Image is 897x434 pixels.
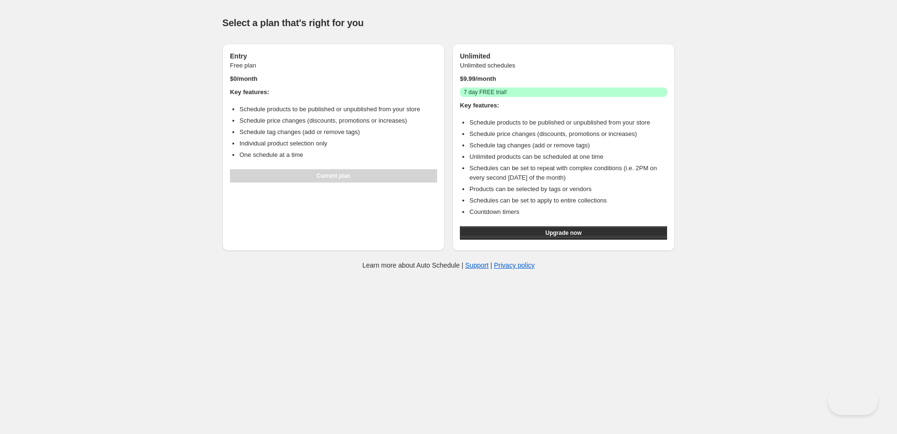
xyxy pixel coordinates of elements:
[460,74,667,84] p: $ 9.99 /month
[545,229,581,237] span: Upgrade now
[460,51,667,61] h3: Unlimited
[469,129,667,139] li: Schedule price changes (discounts, promotions or increases)
[469,152,667,162] li: Unlimited products can be scheduled at one time
[239,139,437,148] li: Individual product selection only
[222,17,675,29] h1: Select a plan that's right for you
[230,61,437,70] p: Free plan
[460,226,667,240] button: Upgrade now
[469,164,667,183] li: Schedules can be set to repeat with complex conditions (i.e. 2PM on every second [DATE] of the mo...
[239,105,437,114] li: Schedule products to be published or unpublished from your store
[239,116,437,125] li: Schedule price changes (discounts, promotions or increases)
[230,74,437,84] p: $ 0 /month
[469,141,667,150] li: Schedule tag changes (add or remove tags)
[362,260,535,270] p: Learn more about Auto Schedule | |
[469,196,667,205] li: Schedules can be set to apply to entire collections
[460,101,667,110] h4: Key features:
[494,261,535,269] a: Privacy policy
[465,261,488,269] a: Support
[460,61,667,70] p: Unlimited schedules
[230,51,437,61] h3: Entry
[828,386,878,415] iframe: Toggle Customer Support
[469,207,667,217] li: Countdown timers
[230,87,437,97] h4: Key features:
[469,184,667,194] li: Products can be selected by tags or vendors
[239,127,437,137] li: Schedule tag changes (add or remove tags)
[239,150,437,160] li: One schedule at a time
[469,118,667,127] li: Schedule products to be published or unpublished from your store
[464,88,507,96] span: 7 day FREE trial!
